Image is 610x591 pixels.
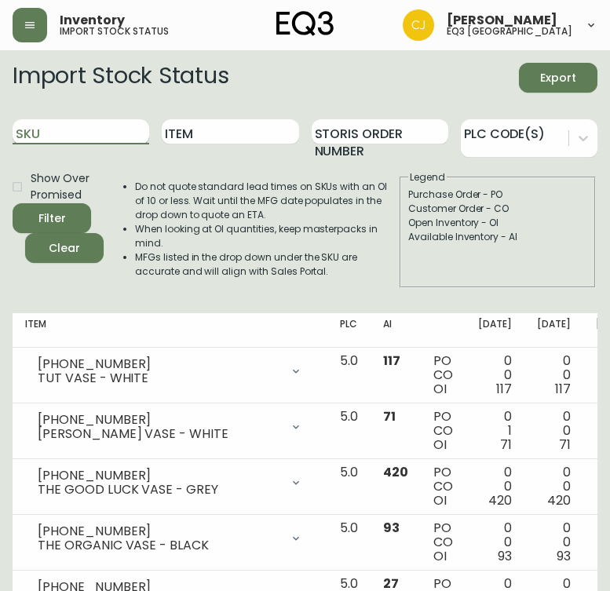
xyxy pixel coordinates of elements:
div: Purchase Order - PO [408,188,587,202]
span: 93 [498,547,512,565]
span: 420 [383,463,408,481]
span: OI [433,436,447,454]
span: Clear [38,239,91,258]
span: Show Over Promised [31,170,91,203]
button: Filter [13,203,91,233]
div: [PHONE_NUMBER] [38,357,280,371]
td: 5.0 [327,459,371,515]
span: 117 [555,380,571,398]
div: PO CO [433,521,453,564]
div: 0 1 [478,410,512,452]
span: OI [433,547,447,565]
span: Export [531,68,585,88]
div: [PHONE_NUMBER] [38,413,280,427]
span: 71 [500,436,512,454]
span: 93 [557,547,571,565]
span: 420 [547,491,571,509]
div: PO CO [433,410,453,452]
div: Customer Order - CO [408,202,587,216]
span: 420 [488,491,512,509]
span: OI [433,491,447,509]
img: logo [276,11,334,36]
th: AI [371,313,421,348]
td: 5.0 [327,348,371,403]
span: 117 [383,352,400,370]
span: [PERSON_NAME] [447,14,557,27]
th: PLC [327,313,371,348]
div: TUT VASE - WHITE [38,371,280,385]
button: Clear [25,233,104,263]
td: 5.0 [327,515,371,571]
th: [DATE] [466,313,524,348]
div: 0 0 [537,521,571,564]
div: THE GOOD LUCK VASE - GREY [38,483,280,497]
div: [PHONE_NUMBER] [38,469,280,483]
div: [PHONE_NUMBER] [38,524,280,538]
span: 71 [559,436,571,454]
div: [PHONE_NUMBER]THE GOOD LUCK VASE - GREY [25,465,315,500]
h5: eq3 [GEOGRAPHIC_DATA] [447,27,572,36]
span: 71 [383,407,396,425]
div: [PHONE_NUMBER]THE ORGANIC VASE - BLACK [25,521,315,556]
div: 0 0 [478,465,512,508]
span: 93 [383,519,400,537]
span: Inventory [60,14,125,27]
td: 5.0 [327,403,371,459]
legend: Legend [408,170,447,184]
button: Export [519,63,597,93]
li: MFGs listed in the drop down under the SKU are accurate and will align with Sales Portal. [135,250,398,279]
h5: import stock status [60,27,169,36]
img: 7836c8950ad67d536e8437018b5c2533 [403,9,434,41]
th: [DATE] [524,313,583,348]
div: Open Inventory - OI [408,216,587,230]
li: Do not quote standard lead times on SKUs with an OI of 10 or less. Wait until the MFG date popula... [135,180,398,222]
th: Item [13,313,327,348]
div: THE ORGANIC VASE - BLACK [38,538,280,553]
div: 0 0 [537,354,571,396]
span: 117 [496,380,512,398]
div: PO CO [433,354,453,396]
div: 0 0 [478,521,512,564]
div: 0 0 [537,465,571,508]
div: PO CO [433,465,453,508]
div: [PERSON_NAME] VASE - WHITE [38,427,280,441]
div: Available Inventory - AI [408,230,587,244]
div: [PHONE_NUMBER][PERSON_NAME] VASE - WHITE [25,410,315,444]
h2: Import Stock Status [13,63,228,93]
div: [PHONE_NUMBER]TUT VASE - WHITE [25,354,315,389]
span: OI [433,380,447,398]
div: 0 0 [478,354,512,396]
li: When looking at OI quantities, keep masterpacks in mind. [135,222,398,250]
div: 0 0 [537,410,571,452]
